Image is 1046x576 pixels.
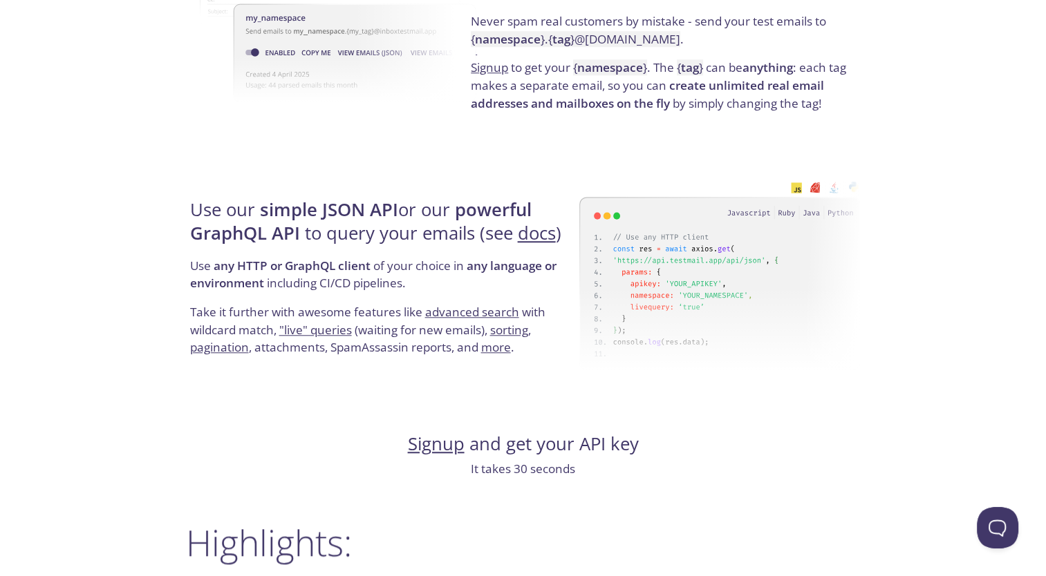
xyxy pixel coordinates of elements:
a: more [481,339,511,355]
h4: and get your API key [186,432,861,456]
a: pagination [190,339,249,355]
strong: namespace [577,59,643,75]
strong: create unlimited real email addresses and mailboxes on the fly [471,77,824,111]
a: Signup [408,432,465,456]
h2: Highlights: [186,521,861,563]
p: Never spam real customers by mistake - send your test emails to . [471,12,856,59]
strong: simple JSON API [260,198,398,222]
a: Signup [471,59,508,75]
a: "live" queries [279,322,352,338]
code: { } [677,59,703,75]
strong: namespace [475,31,541,47]
iframe: Help Scout Beacon - Open [977,507,1018,548]
p: Take it further with awesome features like with wildcard match, (waiting for new emails), , , att... [190,303,575,356]
p: Use of your choice in including CI/CD pipelines. [190,257,575,303]
strong: powerful GraphQL API [190,198,532,245]
strong: tag [552,31,570,47]
a: advanced search [425,304,519,320]
p: It takes 30 seconds [186,460,861,478]
strong: anything [743,59,793,75]
h4: Use our or our to query your emails (see ) [190,198,575,257]
a: docs [518,221,556,245]
img: api [579,166,861,385]
code: { } . { } @[DOMAIN_NAME] [471,31,680,47]
strong: any HTTP or GraphQL client [214,258,371,273]
a: sorting [490,322,528,338]
p: to get your . The can be : each tag makes a separate email, so you can by simply changing the tag! [471,59,856,112]
strong: tag [681,59,699,75]
strong: any language or environment [190,258,557,291]
code: { } [573,59,647,75]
